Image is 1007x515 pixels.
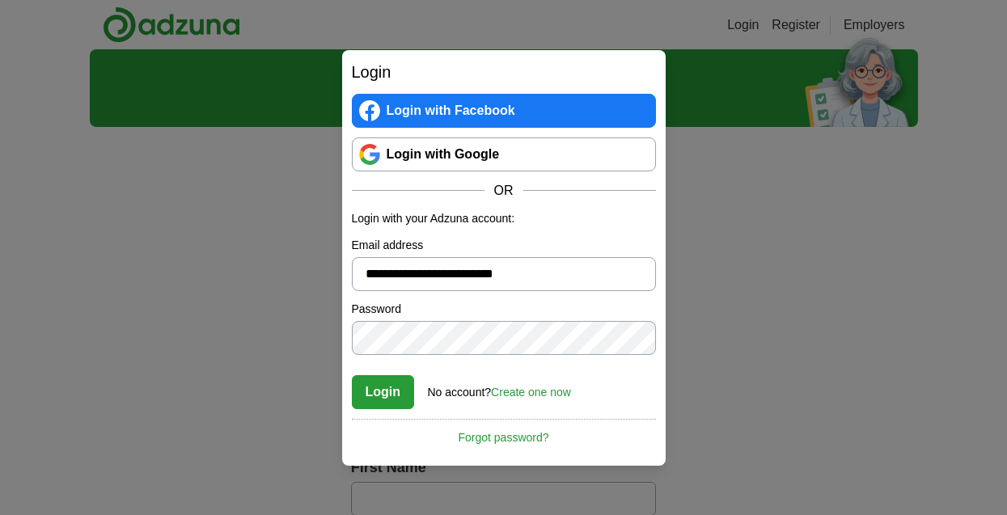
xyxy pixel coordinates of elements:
a: Login with Google [352,137,656,171]
button: Login [352,375,415,409]
a: Forgot password? [352,419,656,446]
div: No account? [428,374,571,401]
label: Password [352,301,656,318]
a: Login with Facebook [352,94,656,128]
a: Create one now [491,386,571,399]
h2: Login [352,60,656,84]
label: Email address [352,237,656,254]
p: Login with your Adzuna account: [352,210,656,227]
span: OR [484,181,523,201]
